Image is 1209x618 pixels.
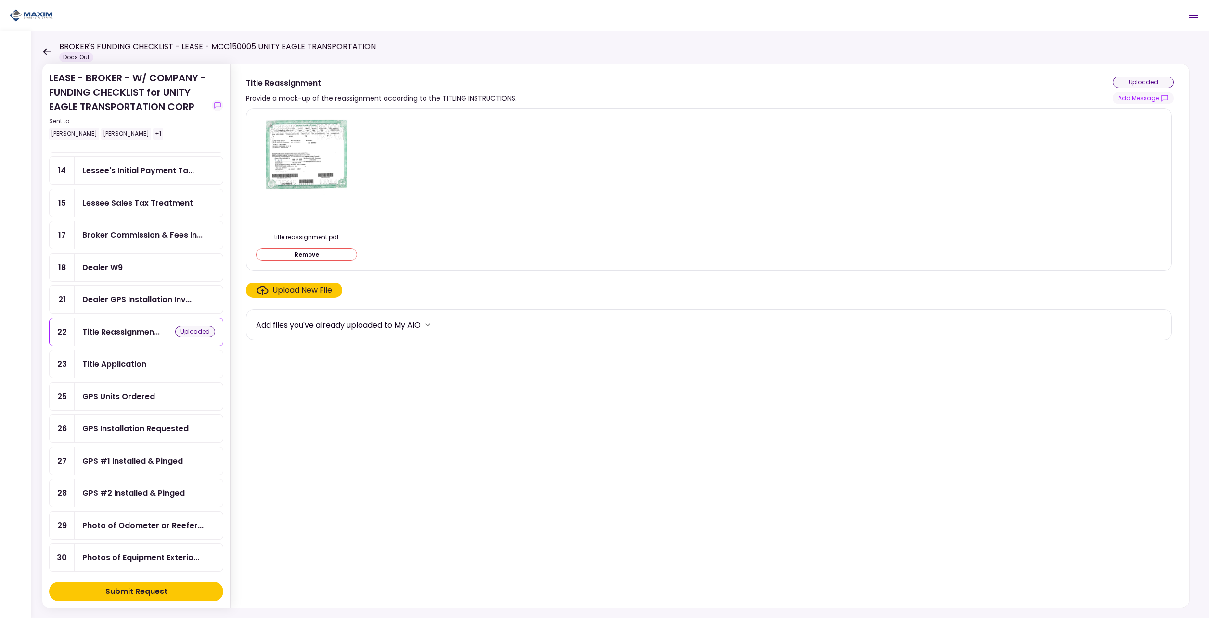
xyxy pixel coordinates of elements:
[49,156,223,185] a: 14Lessee's Initial Payment Tax Paid
[212,100,223,111] button: show-messages
[50,512,75,539] div: 29
[82,294,192,306] div: Dealer GPS Installation Invoice
[59,41,376,52] h1: BROKER'S FUNDING CHECKLIST - LEASE - MCC150005 UNITY EAGLE TRANSPORTATION
[49,350,223,378] a: 23Title Application
[82,390,155,402] div: GPS Units Ordered
[256,233,357,242] div: title reassignment.pdf
[82,358,146,370] div: Title Application
[421,318,435,332] button: more
[49,543,223,572] a: 30Photos of Equipment Exterior
[82,197,193,209] div: Lessee Sales Tax Treatment
[49,253,223,282] a: 18Dealer W9
[82,165,194,177] div: Lessee's Initial Payment Tax Paid
[101,128,151,140] div: [PERSON_NAME]
[10,8,53,23] img: Partner icon
[49,511,223,540] a: 29Photo of Odometer or Reefer hours
[246,283,342,298] span: Click here to upload the required document
[246,92,517,104] div: Provide a mock-up of the reassignment according to the TITLING INSTRUCTIONS.
[49,285,223,314] a: 21Dealer GPS Installation Invoice
[50,383,75,410] div: 25
[82,326,160,338] div: Title Reassignment
[50,479,75,507] div: 28
[82,487,185,499] div: GPS #2 Installed & Pinged
[175,326,215,337] div: uploaded
[272,284,332,296] div: Upload New File
[49,414,223,443] a: 26GPS Installation Requested
[50,447,75,475] div: 27
[50,157,75,184] div: 14
[82,423,189,435] div: GPS Installation Requested
[246,77,517,89] div: Title Reassignment
[153,128,163,140] div: +1
[49,221,223,249] a: 17Broker Commission & Fees Invoice
[82,455,183,467] div: GPS #1 Installed & Pinged
[82,261,123,273] div: Dealer W9
[49,128,99,140] div: [PERSON_NAME]
[230,64,1190,608] div: Title ReassignmentProvide a mock-up of the reassignment according to the TITLING INSTRUCTIONS.upl...
[49,117,208,126] div: Sent to:
[50,189,75,217] div: 15
[50,350,75,378] div: 23
[1113,77,1174,88] div: uploaded
[49,447,223,475] a: 27GPS #1 Installed & Pinged
[50,544,75,571] div: 30
[50,286,75,313] div: 21
[50,254,75,281] div: 18
[49,576,223,604] a: 32Interview
[49,71,208,140] div: LEASE - BROKER - W/ COMPANY - FUNDING CHECKLIST for UNITY EAGLE TRANSPORTATION CORP
[256,248,357,261] button: Remove
[50,221,75,249] div: 17
[59,52,93,62] div: Docs Out
[1182,4,1205,27] button: Open menu
[82,519,204,531] div: Photo of Odometer or Reefer hours
[49,479,223,507] a: 28GPS #2 Installed & Pinged
[49,189,223,217] a: 15Lessee Sales Tax Treatment
[49,582,223,601] button: Submit Request
[50,318,75,346] div: 22
[82,552,199,564] div: Photos of Equipment Exterior
[49,318,223,346] a: 22Title Reassignmentuploaded
[256,319,421,331] div: Add files you've already uploaded to My AIO
[1113,92,1174,104] button: show-messages
[50,415,75,442] div: 26
[82,229,203,241] div: Broker Commission & Fees Invoice
[49,382,223,411] a: 25GPS Units Ordered
[105,586,167,597] div: Submit Request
